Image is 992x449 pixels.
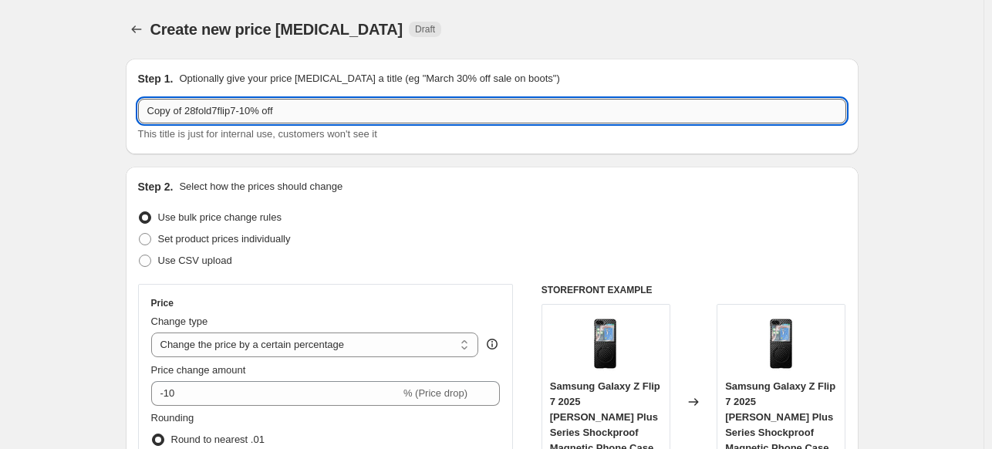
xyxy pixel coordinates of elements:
span: Set product prices individually [158,233,291,245]
span: % (Price drop) [403,387,467,399]
input: 30% off holiday sale [138,99,846,123]
div: help [484,336,500,352]
input: -15 [151,381,400,406]
p: Select how the prices should change [179,179,342,194]
img: 12_ba5af003-d423-4ff8-a984-8b8709889806_80x.jpg [575,312,636,374]
img: 12_ba5af003-d423-4ff8-a984-8b8709889806_80x.jpg [751,312,812,374]
span: Change type [151,316,208,327]
span: Price change amount [151,364,246,376]
h6: STOREFRONT EXAMPLE [542,284,846,296]
h3: Price [151,297,174,309]
p: Optionally give your price [MEDICAL_DATA] a title (eg "March 30% off sale on boots") [179,71,559,86]
span: Draft [415,23,435,35]
h2: Step 2. [138,179,174,194]
span: Create new price [MEDICAL_DATA] [150,21,403,38]
h2: Step 1. [138,71,174,86]
span: Rounding [151,412,194,424]
span: Use CSV upload [158,255,232,266]
span: This title is just for internal use, customers won't see it [138,128,377,140]
button: Price change jobs [126,19,147,40]
span: Use bulk price change rules [158,211,282,223]
span: Round to nearest .01 [171,434,265,445]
